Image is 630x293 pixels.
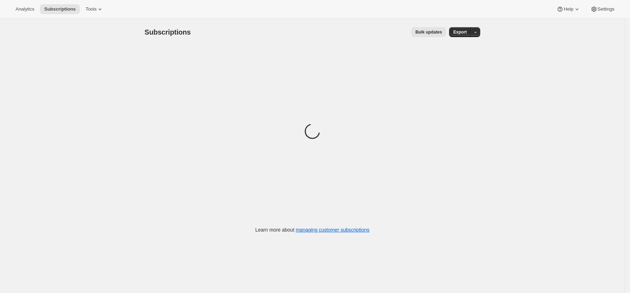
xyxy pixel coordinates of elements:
button: Bulk updates [411,27,446,37]
p: Learn more about [255,226,370,233]
button: Settings [586,4,619,14]
button: Help [552,4,584,14]
span: Bulk updates [416,29,442,35]
a: managing customer subscriptions [296,227,370,233]
span: Help [564,6,573,12]
button: Subscriptions [40,4,80,14]
button: Export [449,27,471,37]
span: Tools [86,6,96,12]
button: Tools [81,4,108,14]
span: Subscriptions [44,6,76,12]
span: Settings [597,6,614,12]
span: Analytics [16,6,34,12]
span: Export [453,29,467,35]
button: Analytics [11,4,39,14]
span: Subscriptions [145,28,191,36]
